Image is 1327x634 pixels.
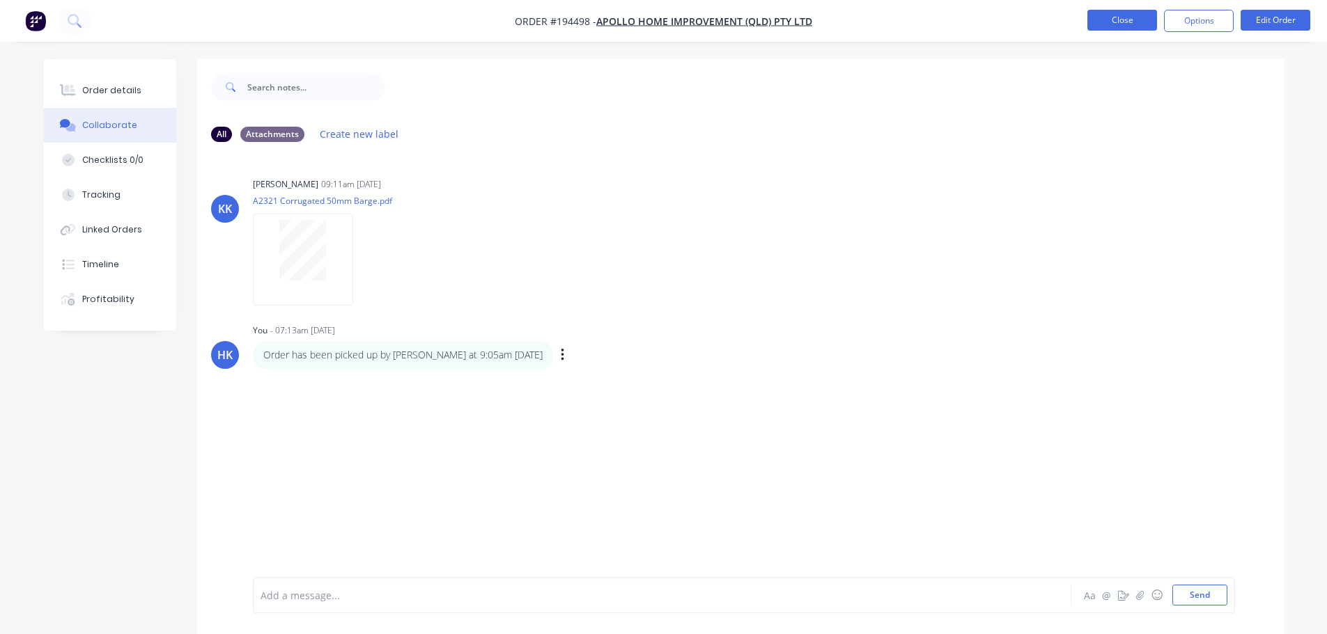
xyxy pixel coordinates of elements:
div: Checklists 0/0 [82,154,143,166]
input: Search notes... [247,73,385,101]
div: HK [217,347,233,363]
div: Collaborate [82,119,137,132]
div: Timeline [82,258,119,271]
div: Tracking [82,189,121,201]
button: Close [1087,10,1157,31]
a: Apollo Home Improvement (QLD) Pty Ltd [596,15,812,28]
div: Order details [82,84,141,97]
p: Order has been picked up by [PERSON_NAME] at 9:05am [DATE] [263,348,543,362]
div: Attachments [240,127,304,142]
span: Order #194498 - [515,15,596,28]
button: Timeline [44,247,176,282]
button: Order details [44,73,176,108]
div: - 07:13am [DATE] [270,324,335,337]
button: Linked Orders [44,212,176,247]
img: Factory [25,10,46,31]
p: A2321 Corrugated 50mm Barge.pdf [253,195,392,207]
button: Collaborate [44,108,176,143]
div: KK [218,200,232,217]
div: 09:11am [DATE] [321,178,381,191]
div: [PERSON_NAME] [253,178,318,191]
button: Tracking [44,177,176,212]
button: Profitability [44,282,176,317]
div: Linked Orders [82,223,142,236]
div: Profitability [82,293,134,306]
button: Options [1164,10,1234,32]
button: ☺ [1149,587,1165,603]
button: Aa [1082,587,1099,603]
button: @ [1099,587,1115,603]
button: Send [1172,585,1227,605]
div: You [253,324,267,337]
div: All [211,127,232,142]
button: Create new label [313,125,406,143]
button: Checklists 0/0 [44,143,176,177]
button: Edit Order [1241,10,1310,31]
